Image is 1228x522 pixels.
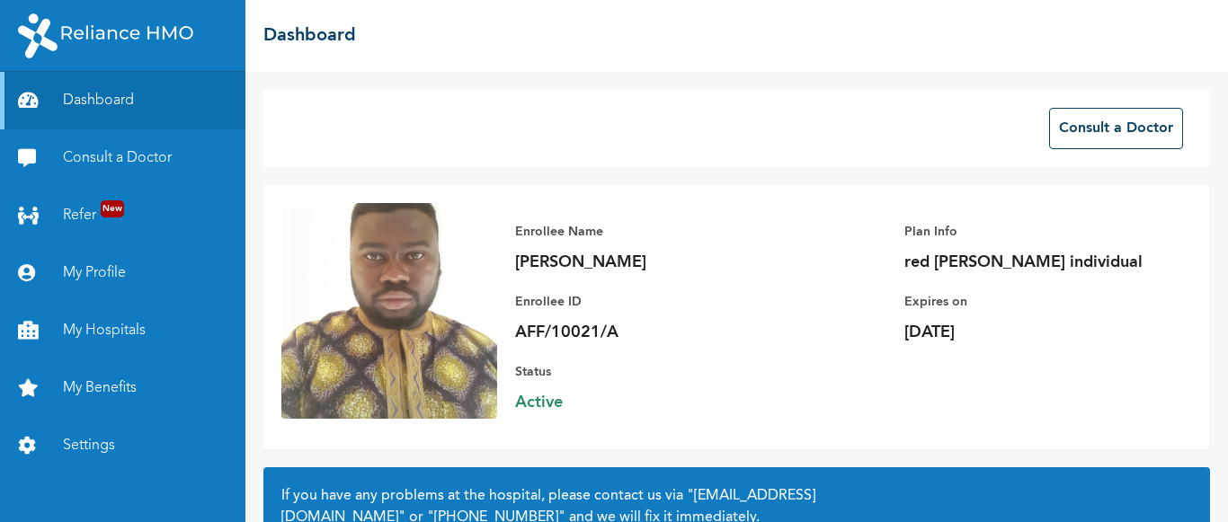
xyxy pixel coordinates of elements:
[872,13,1224,509] iframe: SalesIQ Chatwindow
[515,291,767,313] p: Enrollee ID
[515,361,767,383] p: Status
[263,22,356,49] h2: Dashboard
[101,200,124,217] span: New
[18,13,193,58] img: RelianceHMO's Logo
[515,252,767,273] p: [PERSON_NAME]
[281,203,497,419] img: Enrollee
[515,322,767,343] p: AFF/10021/A
[515,392,767,413] span: Active
[515,221,767,243] p: Enrollee Name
